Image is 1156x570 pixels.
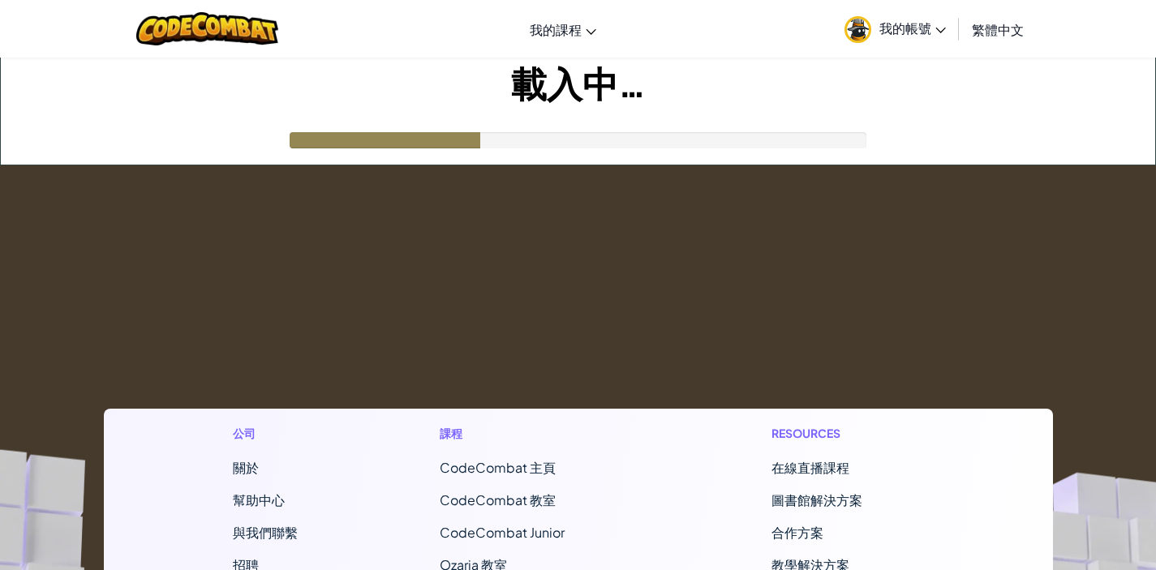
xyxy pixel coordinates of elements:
a: 合作方案 [771,524,823,541]
span: 我的帳號 [879,19,946,36]
a: 幫助中心 [233,491,285,508]
span: 繁體中文 [972,21,1024,38]
span: 與我們聯繫 [233,524,298,541]
a: 我的課程 [522,7,604,51]
a: 圖書館解決方案 [771,491,862,508]
span: CodeCombat 主頁 [440,459,556,476]
h1: Resources [771,425,923,442]
a: CodeCombat Junior [440,524,565,541]
img: avatar [844,16,871,43]
span: 我的課程 [530,21,582,38]
a: 繁體中文 [964,7,1032,51]
h1: 公司 [233,425,298,442]
a: 關於 [233,459,259,476]
a: CodeCombat 教室 [440,491,556,508]
h1: 課程 [440,425,630,442]
h1: 載入中… [1,58,1155,108]
img: CodeCombat logo [136,12,278,45]
a: 我的帳號 [836,3,954,54]
a: 在線直播課程 [771,459,849,476]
